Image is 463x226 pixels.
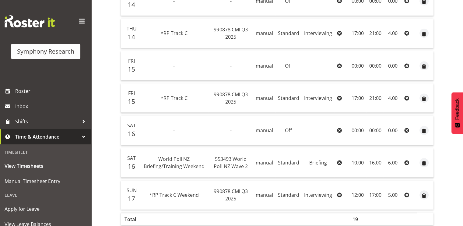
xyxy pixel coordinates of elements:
span: Fri [128,90,135,97]
span: View Timesheets [5,161,87,171]
div: Symphony Research [17,47,74,56]
span: 16 [128,129,135,138]
td: 5.00 [384,181,402,210]
td: 21:00 [367,83,384,113]
th: Total [121,213,140,225]
span: Fri [128,58,135,64]
span: 990878 CMI Q3 2025 [214,91,247,105]
span: Briefing [309,159,327,166]
span: *RP Track C [161,95,188,101]
span: 553493 World Poll NZ Wave 2 [214,156,247,170]
span: Feedback [454,98,460,120]
span: Time & Attendance [15,132,79,141]
span: Interviewing [304,95,332,101]
span: 990878 CMI Q3 2025 [214,188,247,202]
span: manual [255,62,273,69]
td: Standard [275,83,302,113]
td: 17:00 [349,19,367,48]
span: World Poll NZ Briefing/Training Weekend [144,156,205,170]
span: Sun [127,187,137,194]
span: *RP Track C Weekend [149,192,199,198]
td: 00:00 [367,116,384,145]
span: 15 [128,97,135,106]
span: *RP Track C [161,30,188,37]
td: 12:00 [349,181,367,210]
span: manual [255,159,273,166]
td: Off [275,116,302,145]
span: Apply for Leave [5,204,87,214]
span: Sat [127,122,136,129]
button: Feedback - Show survey [451,92,463,134]
span: Manual Timesheet Entry [5,177,87,186]
span: manual [255,127,273,134]
td: 6.00 [384,148,402,178]
span: Interviewing [304,192,332,198]
span: 17 [128,194,135,203]
th: 19 [349,213,367,225]
a: Apply for Leave [2,201,90,217]
td: 16:00 [367,148,384,178]
td: 4.00 [384,19,402,48]
span: - [230,127,231,134]
span: manual [255,95,273,101]
td: 21:00 [367,19,384,48]
td: Standard [275,19,302,48]
td: 00:00 [349,51,367,80]
span: Roster [15,87,88,96]
span: 990878 CMI Q3 2025 [214,26,247,40]
a: View Timesheets [2,158,90,174]
td: Standard [275,181,302,210]
div: Leave [2,189,90,201]
span: 16 [128,162,135,171]
td: 0.00 [384,116,402,145]
td: 17:00 [349,83,367,113]
span: 14 [128,33,135,41]
span: manual [255,192,273,198]
span: - [230,62,231,69]
span: Inbox [15,102,88,111]
span: Sat [127,155,136,161]
span: - [173,127,175,134]
span: 15 [128,65,135,73]
td: 00:00 [367,51,384,80]
td: 17:00 [367,181,384,210]
img: Rosterit website logo [5,15,55,27]
td: 4.00 [384,83,402,113]
td: 00:00 [349,116,367,145]
a: Manual Timesheet Entry [2,174,90,189]
span: Interviewing [304,30,332,37]
td: 0.00 [384,51,402,80]
span: Thu [127,25,137,32]
span: manual [255,30,273,37]
span: Shifts [15,117,79,126]
td: 10:00 [349,148,367,178]
td: Standard [275,148,302,178]
div: Timesheet [2,146,90,158]
td: Off [275,51,302,80]
span: - [173,62,175,69]
span: 14 [128,0,135,9]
